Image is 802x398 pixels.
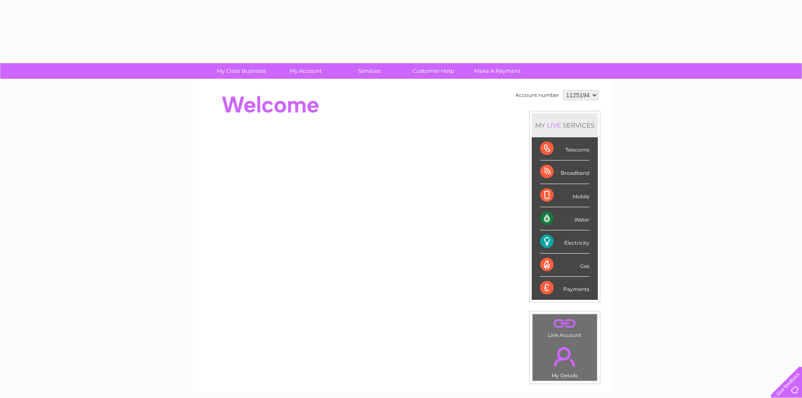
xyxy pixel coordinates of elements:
[335,63,404,79] a: Services
[545,121,563,129] div: LIVE
[532,113,598,137] div: MY SERVICES
[207,63,276,79] a: My Clear Business
[535,342,595,371] a: .
[532,340,597,381] td: My Details
[540,277,589,299] div: Payments
[540,207,589,230] div: Water
[540,137,589,160] div: Telecoms
[513,88,561,102] td: Account number
[399,63,468,79] a: Customer Help
[540,160,589,184] div: Broadband
[463,63,532,79] a: Make A Payment
[271,63,340,79] a: My Account
[535,316,595,331] a: .
[540,184,589,207] div: Mobile
[532,314,597,340] td: Link Account
[540,254,589,277] div: Gas
[540,230,589,254] div: Electricity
